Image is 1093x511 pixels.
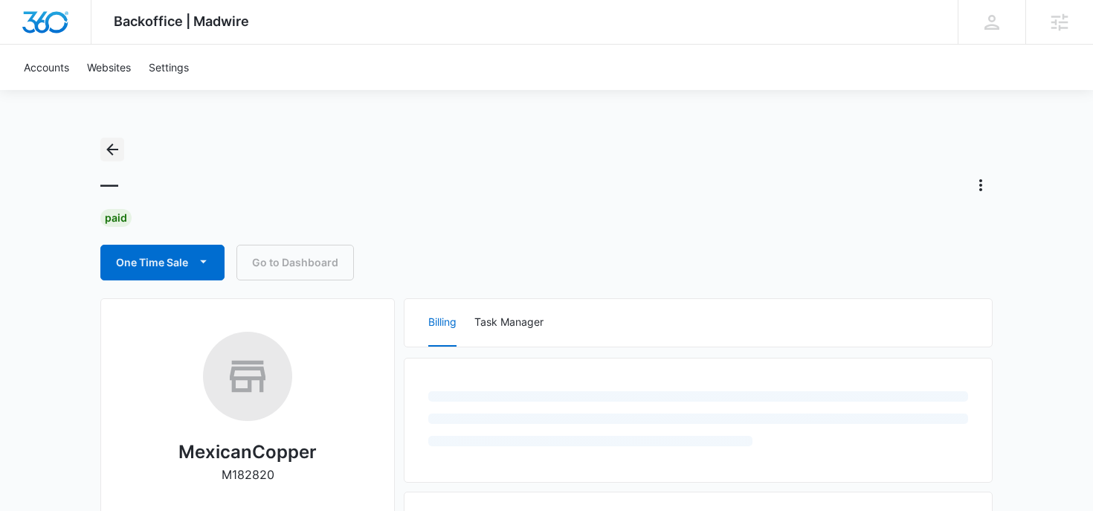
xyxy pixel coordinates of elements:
p: M182820 [222,466,274,483]
button: Back [100,138,124,161]
a: Go to Dashboard [236,245,354,280]
button: Task Manager [474,299,544,347]
span: Backoffice | Madwire [114,13,249,29]
div: Paid [100,209,132,227]
h2: MexicanCopper [178,439,317,466]
button: Actions [969,173,993,197]
a: Settings [140,45,198,90]
button: One Time Sale [100,245,225,280]
button: Billing [428,299,457,347]
h1: — [100,174,118,196]
a: Websites [78,45,140,90]
a: Accounts [15,45,78,90]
